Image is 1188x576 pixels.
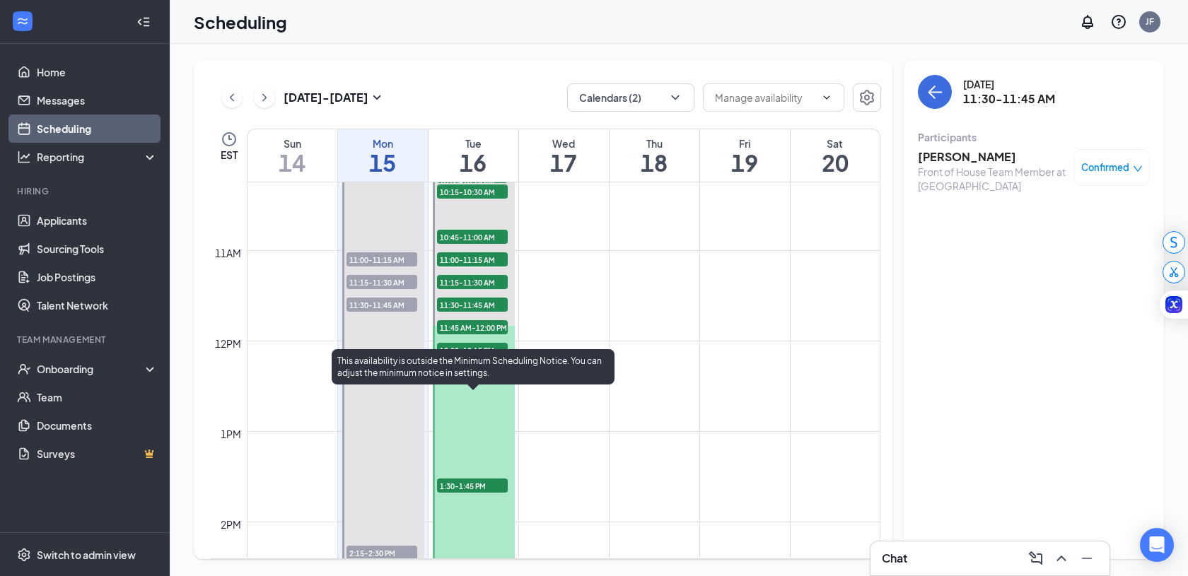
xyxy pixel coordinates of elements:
button: ChevronRight [254,87,275,108]
span: EST [221,148,238,162]
a: September 20, 2025 [791,129,880,182]
svg: Collapse [136,15,151,29]
a: Home [37,58,158,86]
svg: SmallChevronDown [368,89,385,106]
svg: ChevronDown [821,92,832,103]
button: ChevronUp [1050,547,1073,570]
a: September 17, 2025 [519,129,609,182]
div: This availability is outside the Minimum Scheduling Notice. You can adjust the minimum notice in ... [332,349,615,384]
div: Wed [519,136,609,151]
div: Tue [429,136,518,151]
button: ChevronLeft [221,87,243,108]
div: Participants [918,130,1150,144]
span: 11:45 AM-12:00 PM [437,320,508,334]
span: 11:30-11:45 AM [346,298,417,312]
div: Sun [248,136,337,151]
h1: 18 [610,151,699,175]
a: Job Postings [37,263,158,291]
svg: Settings [858,89,875,106]
div: Thu [610,136,699,151]
a: Team [37,383,158,411]
a: Sourcing Tools [37,235,158,263]
div: Hiring [17,185,155,197]
a: Applicants [37,206,158,235]
span: 10:45-11:00 AM [437,230,508,244]
h3: Chat [882,551,907,566]
div: Team Management [17,334,155,346]
div: Open Intercom Messenger [1140,528,1174,562]
a: Documents [37,411,158,440]
svg: QuestionInfo [1110,13,1127,30]
div: 1pm [218,426,244,442]
a: Scheduling [37,114,158,143]
a: September 16, 2025 [429,129,518,182]
span: 11:00-11:15 AM [346,252,417,266]
svg: Notifications [1079,13,1096,30]
div: Fri [700,136,790,151]
input: Manage availability [715,90,815,105]
svg: Minimize [1078,550,1095,567]
span: Confirmed [1081,160,1129,175]
svg: ChevronLeft [225,89,239,106]
svg: Analysis [17,150,31,164]
div: JF [1146,16,1154,28]
span: 11:15-11:30 AM [346,275,417,289]
div: Onboarding [37,362,146,376]
span: 2:15-2:30 PM [346,546,417,560]
svg: Settings [17,548,31,562]
div: Mon [338,136,428,151]
div: [DATE] [963,77,1055,91]
a: September 14, 2025 [248,129,337,182]
button: back-button [918,75,952,109]
h1: Scheduling [194,10,287,34]
span: 11:00-11:15 AM [437,252,508,266]
span: 11:30-11:45 AM [437,298,508,312]
div: Front of House Team Member at [GEOGRAPHIC_DATA] [918,165,1066,193]
svg: ArrowLeft [926,83,943,100]
svg: ComposeMessage [1027,550,1044,567]
div: Switch to admin view [37,548,136,562]
span: 12:00-12:15 PM [437,343,508,357]
a: Messages [37,86,158,114]
h1: 14 [248,151,337,175]
a: September 15, 2025 [338,129,428,182]
button: Minimize [1076,547,1098,570]
a: September 19, 2025 [700,129,790,182]
div: Sat [791,136,880,151]
div: 12pm [212,336,244,351]
h1: 17 [519,151,609,175]
svg: WorkstreamLogo [16,14,30,28]
a: Talent Network [37,291,158,319]
svg: ChevronUp [1053,550,1070,567]
div: 11am [212,245,244,261]
span: 10:15-10:30 AM [437,184,508,199]
h1: 16 [429,151,518,175]
svg: ChevronDown [668,90,682,105]
button: ComposeMessage [1025,547,1047,570]
button: Calendars (2)ChevronDown [567,83,694,112]
a: September 18, 2025 [610,129,699,182]
h3: [DATE] - [DATE] [284,90,368,105]
h1: 19 [700,151,790,175]
svg: UserCheck [17,362,31,376]
span: 11:15-11:30 AM [437,275,508,289]
span: down [1133,164,1143,174]
button: Settings [853,83,881,112]
h3: [PERSON_NAME] [918,149,1066,165]
h1: 20 [791,151,880,175]
h1: 15 [338,151,428,175]
svg: ChevronRight [257,89,272,106]
h3: 11:30-11:45 AM [963,91,1055,107]
div: Reporting [37,150,158,164]
svg: Clock [221,131,238,148]
a: SurveysCrown [37,440,158,468]
div: 2pm [218,517,244,532]
span: 1:30-1:45 PM [437,478,508,493]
